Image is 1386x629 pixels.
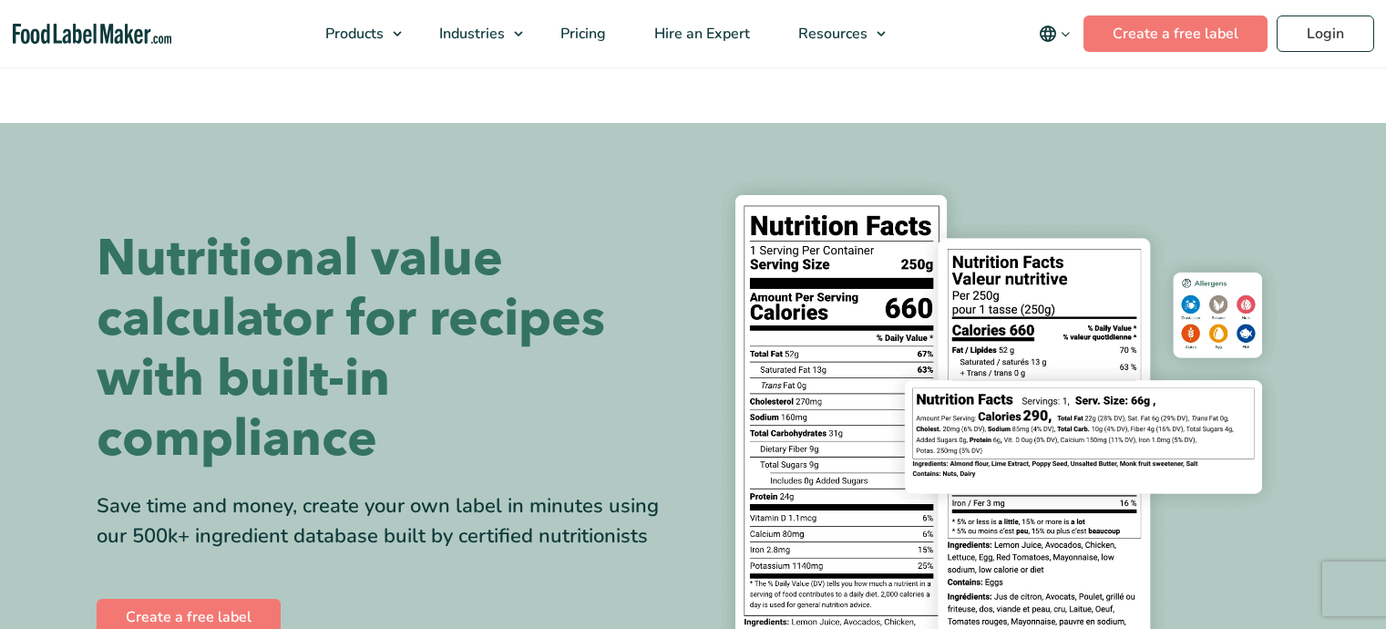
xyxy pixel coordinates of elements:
span: Hire an Expert [649,24,752,44]
a: Create a free label [1083,15,1268,52]
h1: Nutritional value calculator for recipes with built-in compliance [97,229,680,469]
div: Save time and money, create your own label in minutes using our 500k+ ingredient database built b... [97,491,680,552]
span: Products [320,24,385,44]
span: Industries [434,24,507,44]
span: Pricing [555,24,608,44]
span: Resources [793,24,869,44]
a: Login [1277,15,1374,52]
